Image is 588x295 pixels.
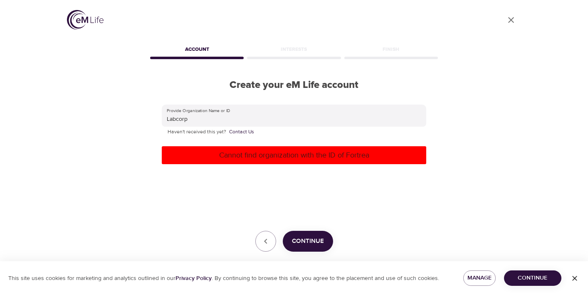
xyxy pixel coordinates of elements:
a: Contact Us [229,128,254,136]
span: Continue [511,273,555,283]
a: Privacy Policy [175,275,212,282]
span: Continue [292,236,324,247]
button: Manage [463,270,496,286]
span: Manage [470,273,489,283]
p: Haven't received this yet? [168,128,420,136]
img: logo [67,10,104,30]
h2: Create your eM Life account [148,79,440,91]
button: Continue [504,270,561,286]
p: Cannot find organization with the ID of Fortrea [165,150,423,161]
a: close [501,10,521,30]
button: Continue [283,231,333,252]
